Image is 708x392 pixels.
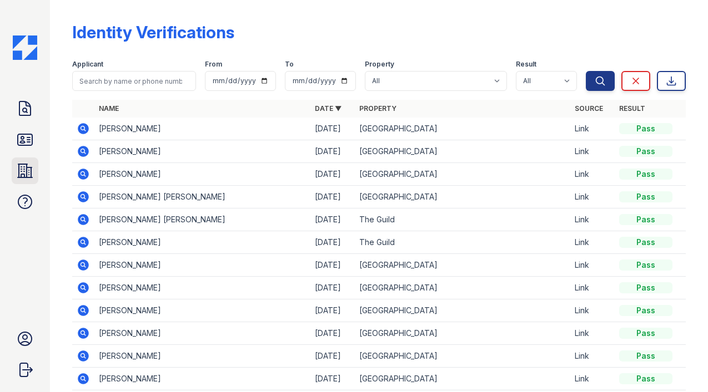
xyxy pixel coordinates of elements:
td: [GEOGRAPHIC_DATA] [355,322,570,345]
td: [GEOGRAPHIC_DATA] [355,163,570,186]
div: Pass [619,305,672,316]
td: [DATE] [310,140,355,163]
label: Property [365,60,394,69]
td: [PERSON_NAME] [94,277,310,299]
td: [PERSON_NAME] [94,345,310,368]
a: Property [359,104,396,113]
td: [DATE] [310,277,355,299]
td: [PERSON_NAME] [PERSON_NAME] [94,208,310,231]
a: Date ▼ [315,104,342,113]
td: [GEOGRAPHIC_DATA] [355,118,570,140]
a: Name [99,104,119,113]
div: Pass [619,123,672,134]
td: [PERSON_NAME] [94,140,310,163]
input: Search by name or phone number [72,71,196,91]
td: [GEOGRAPHIC_DATA] [355,368,570,390]
div: Identity Verifications [72,22,234,42]
td: Link [570,368,615,390]
label: Result [516,60,536,69]
label: Applicant [72,60,103,69]
td: [PERSON_NAME] [94,231,310,254]
div: Pass [619,259,672,271]
td: [GEOGRAPHIC_DATA] [355,140,570,163]
td: [GEOGRAPHIC_DATA] [355,345,570,368]
label: To [285,60,294,69]
td: Link [570,299,615,322]
td: [DATE] [310,208,355,231]
td: [PERSON_NAME] [94,163,310,186]
a: Source [575,104,603,113]
td: [DATE] [310,368,355,390]
td: [DATE] [310,231,355,254]
div: Pass [619,214,672,225]
div: Pass [619,169,672,180]
div: Pass [619,237,672,248]
td: The Guild [355,208,570,231]
td: [PERSON_NAME] [94,254,310,277]
td: [DATE] [310,163,355,186]
div: Pass [619,350,672,362]
div: Pass [619,328,672,339]
td: [PERSON_NAME] [PERSON_NAME] [94,186,310,208]
td: [GEOGRAPHIC_DATA] [355,277,570,299]
td: Link [570,140,615,163]
td: Link [570,254,615,277]
td: [GEOGRAPHIC_DATA] [355,299,570,322]
td: The Guild [355,231,570,254]
label: From [205,60,222,69]
td: Link [570,322,615,345]
td: Link [570,277,615,299]
div: Pass [619,146,672,157]
td: Link [570,345,615,368]
td: [PERSON_NAME] [94,322,310,345]
a: Result [619,104,645,113]
td: Link [570,186,615,208]
td: [DATE] [310,345,355,368]
td: [PERSON_NAME] [94,368,310,390]
td: [GEOGRAPHIC_DATA] [355,186,570,208]
td: [GEOGRAPHIC_DATA] [355,254,570,277]
div: Pass [619,373,672,384]
td: Link [570,163,615,186]
td: [DATE] [310,254,355,277]
td: [DATE] [310,118,355,140]
div: Pass [619,191,672,202]
td: Link [570,231,615,254]
td: [DATE] [310,299,355,322]
td: [DATE] [310,186,355,208]
div: Pass [619,282,672,293]
img: CE_Icon_Blue-c292c112584629df590d857e76928e9f676e5b41ef8f769ba2f05ee15b207248.png [13,35,37,60]
td: Link [570,208,615,231]
td: [PERSON_NAME] [94,299,310,322]
td: [PERSON_NAME] [94,118,310,140]
td: Link [570,118,615,140]
td: [DATE] [310,322,355,345]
